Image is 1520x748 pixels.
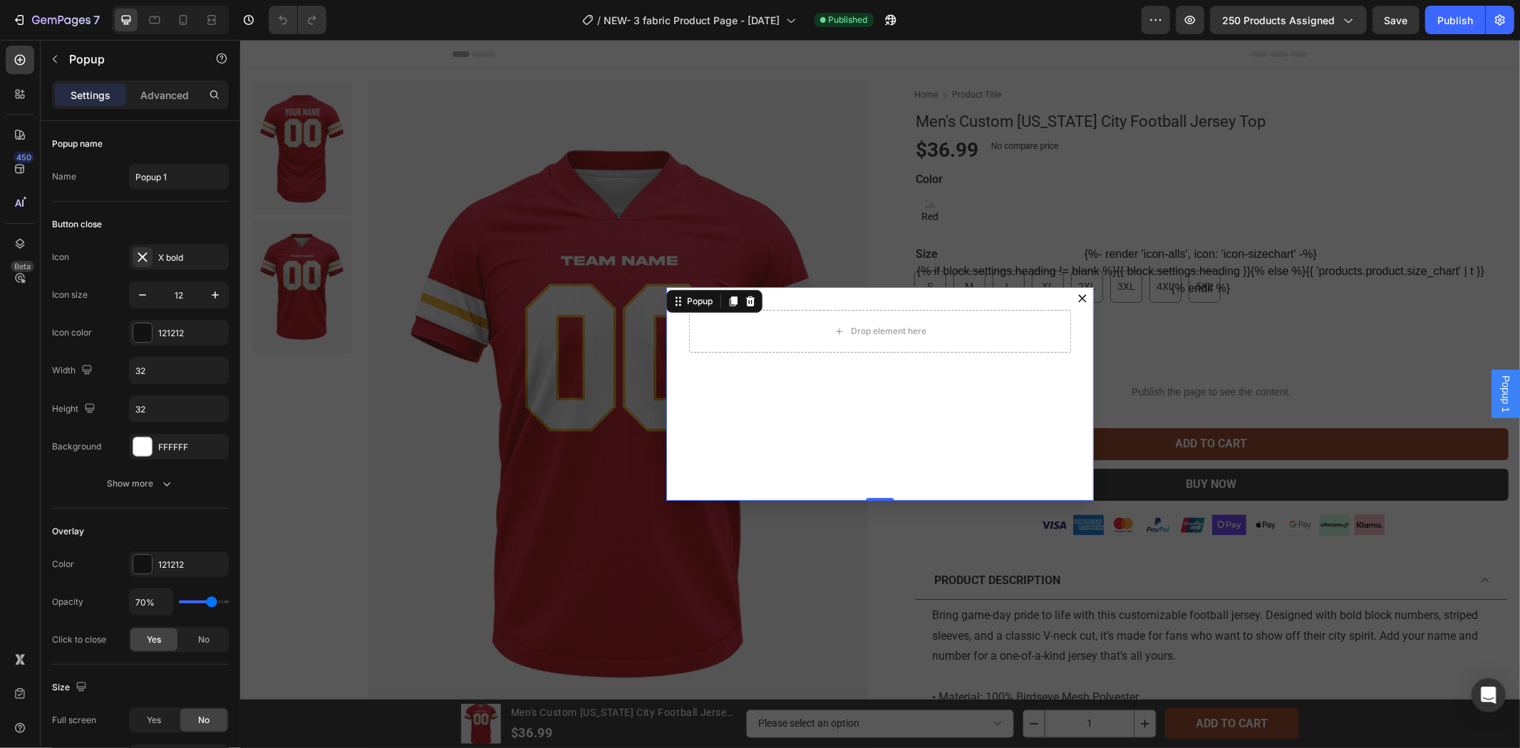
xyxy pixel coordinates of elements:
div: Width [52,361,95,380]
div: Height [52,400,98,419]
p: Settings [71,88,110,103]
span: / [598,13,601,28]
span: No [198,633,210,646]
div: Open Intercom Messenger [1472,678,1506,712]
div: Icon color [52,326,92,339]
button: 7 [6,6,106,34]
button: 250 products assigned [1210,6,1367,34]
span: NEW- 3 fabric Product Page - [DATE] [604,13,780,28]
button: Show more [52,471,229,497]
div: 450 [14,152,34,163]
div: Opacity [52,596,83,608]
iframe: To enrich screen reader interactions, please activate Accessibility in Grammarly extension settings [240,40,1520,748]
button: Publish [1425,6,1485,34]
span: Yes [147,633,161,646]
div: Color [52,558,74,571]
div: Overlay [52,525,84,538]
p: Advanced [140,88,189,103]
div: Beta [11,261,34,272]
div: Icon [52,251,69,264]
input: Auto [130,358,228,383]
div: Popup name [52,137,103,150]
div: Dialog content [426,247,854,461]
span: No [198,714,210,727]
div: Button close [52,218,102,231]
div: Full screen [52,714,96,727]
div: FFFFFF [158,441,225,454]
div: Click to close [52,633,106,646]
p: Popup [69,51,190,68]
input: Auto [130,589,172,615]
span: Popup 1 [1258,336,1273,373]
input: Auto [130,396,228,422]
button: Save [1372,6,1420,34]
div: Background [52,440,101,453]
span: Published [829,14,868,26]
span: 250 products assigned [1222,13,1335,28]
div: X bold [158,251,225,264]
div: Icon size [52,289,88,301]
input: E.g. New popup [129,164,229,189]
div: Size [52,678,90,697]
div: Publish [1437,13,1473,28]
div: Dialog body [426,247,854,461]
div: Popup [444,255,475,268]
div: Drop element here [611,286,686,297]
div: Show more [108,477,174,491]
p: 7 [93,11,100,28]
span: Save [1385,14,1408,26]
div: Undo/Redo [269,6,326,34]
div: 121212 [158,327,225,340]
div: 121212 [158,559,225,571]
div: Name [52,170,76,183]
span: Yes [147,714,161,727]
